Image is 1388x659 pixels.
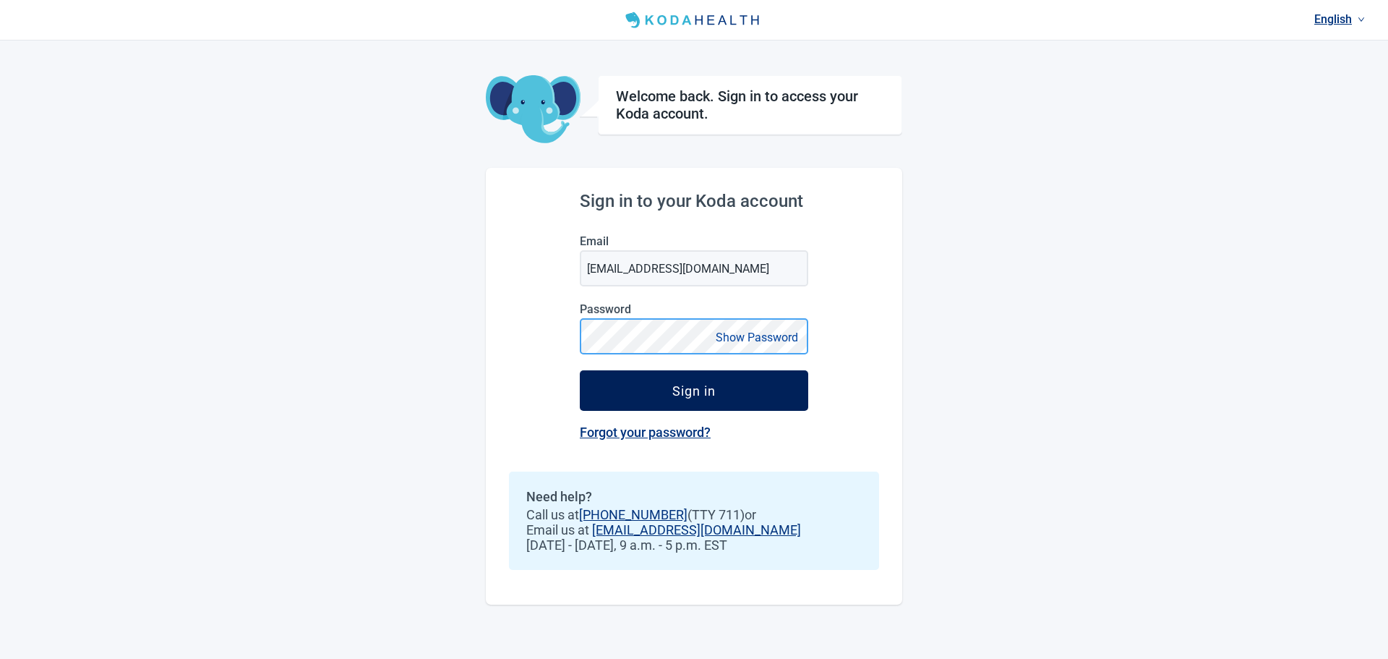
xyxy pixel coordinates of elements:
[1308,7,1371,31] a: Current language: English
[592,522,801,537] a: [EMAIL_ADDRESS][DOMAIN_NAME]
[579,507,687,522] a: [PHONE_NUMBER]
[580,234,808,248] label: Email
[672,383,716,398] div: Sign in
[711,328,802,347] button: Show Password
[526,489,862,504] h2: Need help?
[580,302,808,316] label: Password
[486,41,902,605] main: Main content
[1358,16,1365,23] span: down
[526,537,862,553] span: [DATE] - [DATE], 9 a.m. - 5 p.m. EST
[526,522,862,537] span: Email us at
[486,75,581,145] img: Koda Elephant
[616,88,884,122] h1: Welcome back. Sign in to access your Koda account.
[580,425,711,440] a: Forgot your password?
[526,507,862,522] span: Call us at (TTY 711) or
[580,370,808,411] button: Sign in
[620,9,768,32] img: Koda Health
[580,191,808,211] h2: Sign in to your Koda account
